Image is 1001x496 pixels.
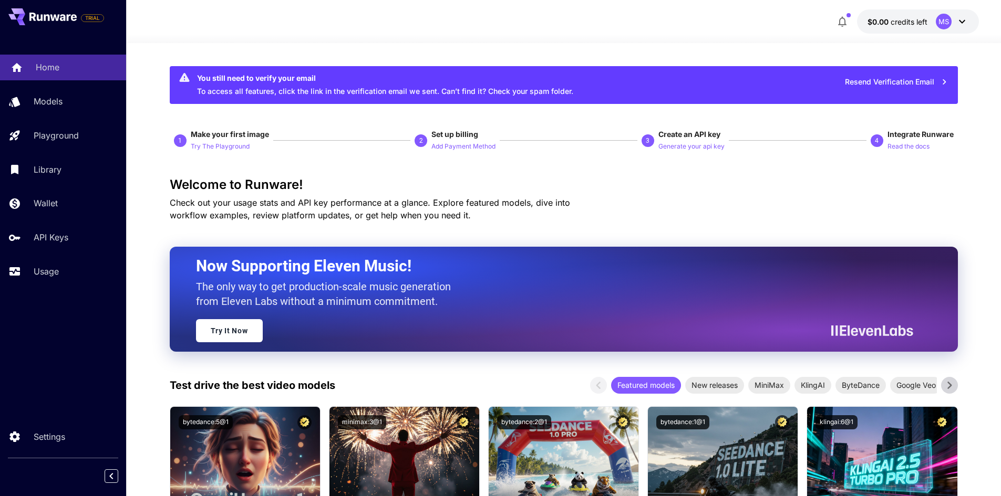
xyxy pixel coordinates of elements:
div: ByteDance [835,377,886,394]
span: TRIAL [81,14,104,22]
p: Wallet [34,197,58,209]
button: Collapse sidebar [105,469,118,483]
button: Resend Verification Email [839,71,954,93]
button: Certified Model – Vetted for best performance and includes a commercial license. [935,415,949,429]
span: Check out your usage stats and API key performance at a glance. Explore featured models, dive int... [170,197,570,220]
div: You still need to verify your email [197,72,573,83]
span: Set up billing [431,130,478,139]
div: MS [936,14,952,29]
div: Google Veo [890,377,942,394]
h2: Now Supporting Eleven Music! [196,256,905,276]
div: Featured models [611,377,681,394]
span: ByteDance [835,379,886,391]
div: MiniMax [748,377,790,394]
span: Google Veo [890,379,942,391]
div: To access all features, click the link in the verification email we sent. Can’t find it? Check yo... [197,69,573,101]
p: Read the docs [888,142,930,152]
span: Add your payment card to enable full platform functionality. [81,12,104,24]
div: $0.00 [868,16,927,27]
span: New releases [685,379,744,391]
p: Usage [34,265,59,278]
button: Try The Playground [191,140,250,152]
button: Add Payment Method [431,140,496,152]
button: bytedance:5@1 [179,415,233,429]
p: Playground [34,129,79,142]
p: 2 [419,136,423,145]
button: minimax:3@1 [338,415,386,429]
span: Integrate Runware [888,130,954,139]
a: Try It Now [196,319,263,342]
p: Home [36,61,59,73]
button: Certified Model – Vetted for best performance and includes a commercial license. [457,415,471,429]
button: $0.00MS [857,9,979,34]
p: Generate your api key [658,142,725,152]
div: New releases [685,377,744,394]
span: $0.00 [868,17,891,26]
button: Generate your api key [658,140,725,152]
p: API Keys [34,231,68,244]
span: Create an API key [658,130,720,139]
p: Try The Playground [191,142,250,152]
div: KlingAI [794,377,831,394]
p: Library [34,163,61,176]
p: Test drive the best video models [170,377,335,393]
h3: Welcome to Runware! [170,177,958,192]
div: Collapse sidebar [112,467,126,486]
button: klingai:6@1 [816,415,858,429]
p: 4 [875,136,879,145]
p: Models [34,95,63,108]
p: The only way to get production-scale music generation from Eleven Labs without a minimum commitment. [196,279,459,309]
button: bytedance:1@1 [656,415,709,429]
button: Certified Model – Vetted for best performance and includes a commercial license. [616,415,630,429]
p: Add Payment Method [431,142,496,152]
span: Make your first image [191,130,269,139]
button: Read the docs [888,140,930,152]
p: 3 [646,136,649,145]
button: Certified Model – Vetted for best performance and includes a commercial license. [775,415,789,429]
span: Featured models [611,379,681,391]
button: bytedance:2@1 [497,415,551,429]
span: KlingAI [794,379,831,391]
p: 1 [178,136,182,145]
p: Settings [34,430,65,443]
span: MiniMax [748,379,790,391]
span: credits left [891,17,927,26]
button: Certified Model – Vetted for best performance and includes a commercial license. [297,415,312,429]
